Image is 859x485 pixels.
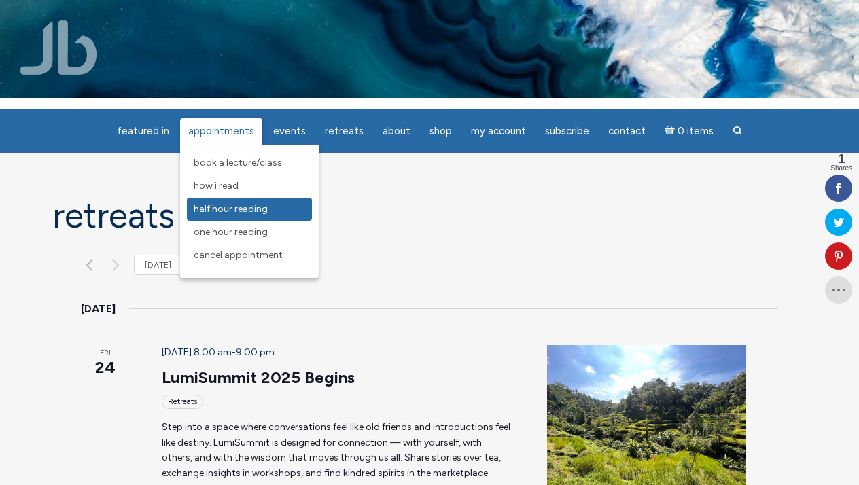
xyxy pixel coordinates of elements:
[187,198,312,221] a: Half Hour Reading
[180,118,262,145] a: Appointments
[20,20,97,75] img: Jamie Butler. The Everyday Medium
[325,125,364,137] span: Retreats
[162,367,355,388] a: LumiSummit 2025 Begins
[656,117,722,145] a: Cart0 items
[265,118,314,145] a: Events
[194,180,239,192] span: How I Read
[273,125,306,137] span: Events
[830,165,852,172] span: Shares
[81,257,97,273] a: Previous Events
[162,346,275,358] time: -
[81,300,116,318] time: [DATE]
[236,346,275,358] span: 9:00 pm
[421,118,460,145] a: Shop
[162,346,232,358] span: [DATE] 8:00 am
[194,203,268,215] span: Half Hour Reading
[187,221,312,244] a: One Hour Reading
[162,395,203,409] div: Retreats
[471,125,526,137] span: My Account
[374,118,419,145] a: About
[188,125,254,137] span: Appointments
[187,244,312,267] a: Cancel Appointment
[134,255,182,276] a: [DATE]
[665,125,678,137] i: Cart
[600,118,654,145] a: Contact
[187,175,312,198] a: How I Read
[678,126,714,137] span: 0 items
[52,196,807,235] h1: Retreats
[187,151,312,175] a: Book a Lecture/Class
[429,125,452,137] span: Shop
[194,157,282,168] span: Book a Lecture/Class
[194,249,283,261] span: Cancel Appointment
[608,125,646,137] span: Contact
[383,125,410,137] span: About
[81,356,129,379] span: 24
[194,226,268,238] span: One Hour Reading
[81,348,129,359] span: Fri
[317,118,372,145] a: Retreats
[109,118,177,145] a: featured in
[830,153,852,165] span: 1
[545,125,589,137] span: Subscribe
[463,118,534,145] a: My Account
[107,257,124,273] button: Next Events
[537,118,597,145] a: Subscribe
[117,125,169,137] span: featured in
